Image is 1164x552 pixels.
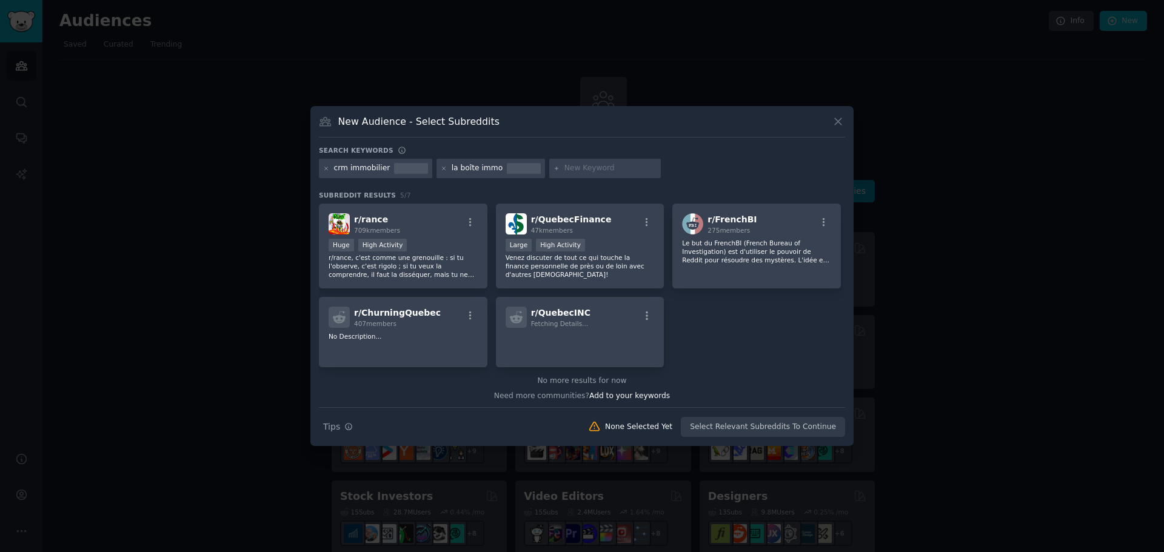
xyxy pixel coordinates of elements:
[334,163,390,174] div: crm immobilier
[531,227,573,234] span: 47k members
[682,213,703,234] img: FrenchBI
[707,227,750,234] span: 275 members
[323,421,340,433] span: Tips
[329,253,478,279] p: r/rance, c'est comme une grenouille : si tu l'observe, c'est rigolo ; si tu veux la comprendre, i...
[531,308,590,318] span: r/ QuebecINC
[536,239,585,251] div: High Activity
[531,214,612,224] span: r/ QuebecFinance
[707,214,757,224] span: r/ FrenchBI
[605,422,672,433] div: None Selected Yet
[354,214,388,224] span: r/ rance
[329,239,354,251] div: Huge
[354,227,400,234] span: 709k members
[400,191,411,199] span: 5 / 7
[354,320,396,327] span: 407 members
[329,213,350,234] img: rance
[319,376,845,387] div: No more results for now
[531,320,588,327] span: Fetching Details...
[682,239,831,264] p: Le but du FrenchBI (French Bureau of Investigation) est d'utiliser le pouvoir de Reddit pour réso...
[564,163,657,174] input: New Keyword
[452,163,503,174] div: la boîte immo
[506,239,532,251] div: Large
[354,308,441,318] span: r/ ChurningQuebec
[319,387,845,402] div: Need more communities?
[589,391,670,400] span: Add to your keywords
[319,416,357,437] button: Tips
[358,239,407,251] div: High Activity
[338,115,500,128] h3: New Audience - Select Subreddits
[319,146,393,155] h3: Search keywords
[506,253,655,279] p: Venez discuter de tout ce qui touche la finance personnelle de près ou de loin avec d'autres [DEM...
[319,191,396,199] span: Subreddit Results
[506,213,527,234] img: QuebecFinance
[329,332,478,341] p: No Description...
